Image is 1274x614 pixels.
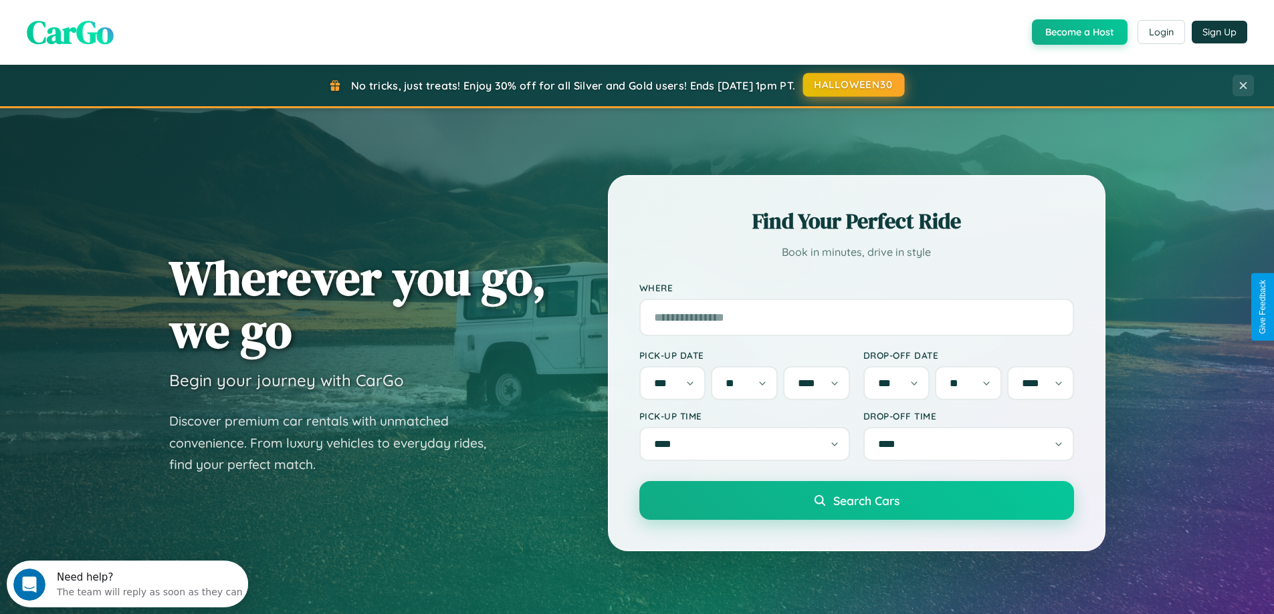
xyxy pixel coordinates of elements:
[639,410,850,422] label: Pick-up Time
[169,370,404,390] h3: Begin your journey with CarGo
[639,481,1074,520] button: Search Cars
[13,569,45,601] iframe: Intercom live chat
[639,349,850,361] label: Pick-up Date
[50,11,236,22] div: Need help?
[1138,20,1185,44] button: Login
[5,5,249,42] div: Open Intercom Messenger
[1192,21,1247,43] button: Sign Up
[1258,280,1267,334] div: Give Feedback
[803,73,905,97] button: HALLOWEEN30
[1032,19,1128,45] button: Become a Host
[833,493,899,508] span: Search Cars
[7,561,248,607] iframe: Intercom live chat discovery launcher
[50,22,236,36] div: The team will reply as soon as they can
[639,282,1074,293] label: Where
[863,349,1074,361] label: Drop-off Date
[639,243,1074,262] p: Book in minutes, drive in style
[169,251,546,357] h1: Wherever you go, we go
[863,410,1074,422] label: Drop-off Time
[169,410,504,476] p: Discover premium car rentals with unmatched convenience. From luxury vehicles to everyday rides, ...
[639,206,1074,236] h2: Find Your Perfect Ride
[27,10,114,54] span: CarGo
[351,79,795,92] span: No tricks, just treats! Enjoy 30% off for all Silver and Gold users! Ends [DATE] 1pm PT.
